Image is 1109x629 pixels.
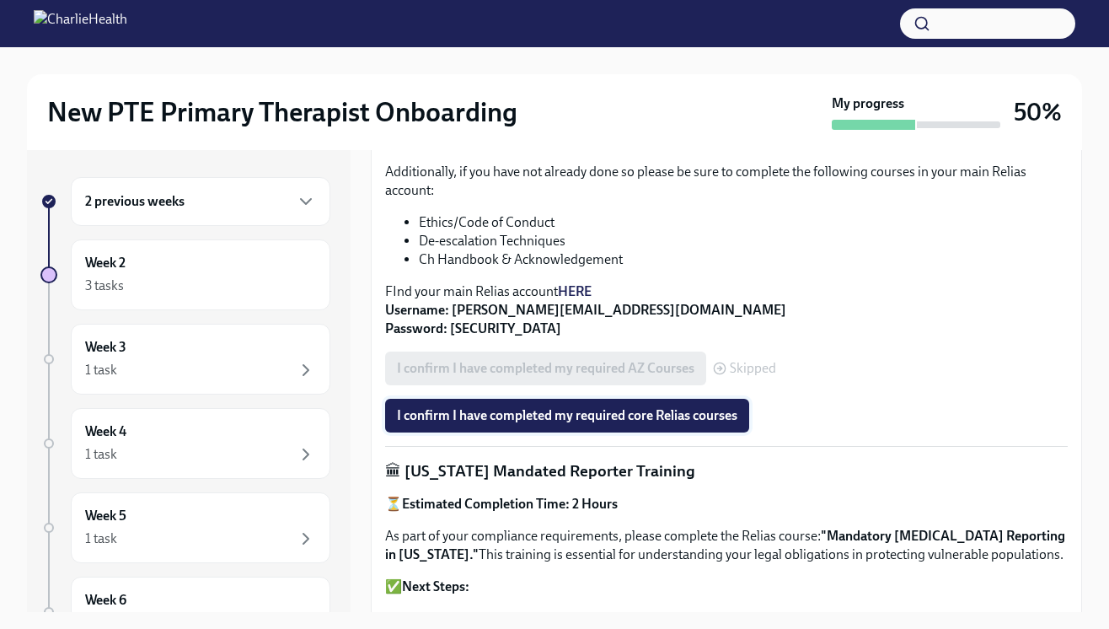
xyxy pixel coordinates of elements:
li: Ch Handbook & Acknowledgement [419,250,1068,269]
a: Week 51 task [40,492,330,563]
div: 2 previous weeks [71,177,330,226]
h6: Week 4 [85,422,126,441]
a: Week 31 task [40,324,330,395]
h6: 2 previous weeks [85,192,185,211]
div: 3 tasks [85,277,124,295]
span: Skipped [730,362,776,375]
p: 🏛 [US_STATE] Mandated Reporter Training [385,460,1068,482]
h3: 50% [1014,97,1062,127]
p: ⏳ [385,495,1068,513]
a: Week 23 tasks [40,239,330,310]
h6: Week 5 [85,507,126,525]
img: CharlieHealth [34,10,127,37]
li: Ethics/Code of Conduct [419,213,1068,232]
li: Complete the training in [GEOGRAPHIC_DATA]. [419,610,1068,628]
h6: Week 6 [85,591,126,610]
h6: Week 3 [85,338,126,357]
strong: Username: [PERSON_NAME][EMAIL_ADDRESS][DOMAIN_NAME] Password: [SECURITY_DATA] [385,302,786,336]
p: ✅ [385,578,1068,596]
h2: New PTE Primary Therapist Onboarding [47,95,517,129]
div: 1 task [85,530,117,548]
h6: Week 2 [85,254,126,272]
p: Additionally, if you have not already done so please be sure to complete the following courses in... [385,163,1068,200]
strong: Estimated Completion Time: 2 Hours [402,496,618,512]
span: I confirm I have completed my required core Relias courses [397,407,737,424]
strong: Next Steps: [402,578,469,594]
a: Week 41 task [40,408,330,479]
strong: My progress [832,94,904,113]
div: 1 task [85,445,117,464]
p: As part of your compliance requirements, please complete the Relias course: This training is esse... [385,527,1068,564]
li: De-escalation Techniques [419,232,1068,250]
div: 1 task [85,361,117,379]
button: I confirm I have completed my required core Relias courses [385,399,749,433]
a: HERE [558,283,592,299]
p: FInd your main Relias account [385,282,1068,338]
